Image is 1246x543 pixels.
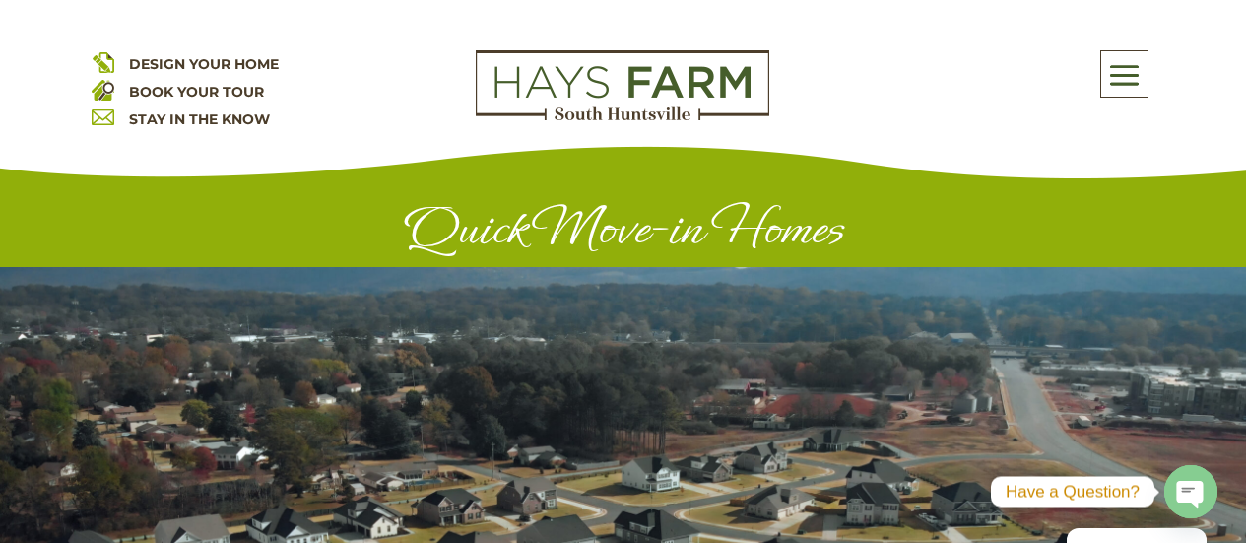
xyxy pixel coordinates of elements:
h1: Quick Move-in Homes [125,199,1122,267]
img: book your home tour [92,78,114,101]
a: BOOK YOUR TOUR [129,83,264,101]
img: Logo [476,50,769,121]
a: DESIGN YOUR HOME [129,55,279,73]
a: STAY IN THE KNOW [129,110,270,128]
a: hays farm homes huntsville development [476,107,769,125]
